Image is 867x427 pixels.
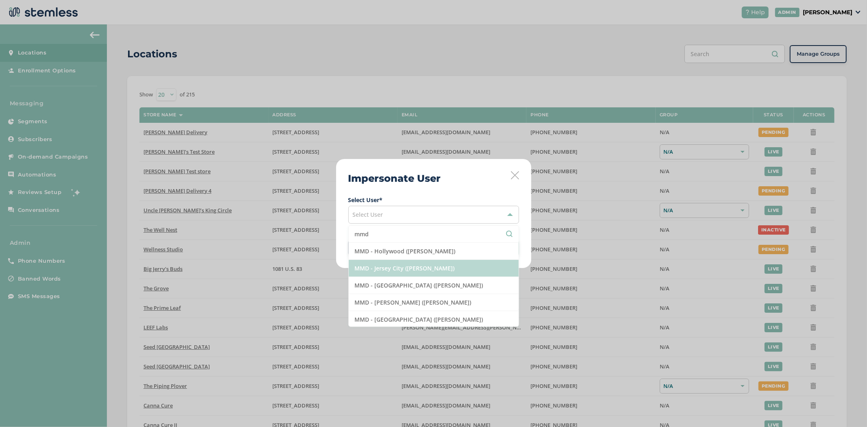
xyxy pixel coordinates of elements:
[826,388,867,427] iframe: Chat Widget
[349,243,519,260] li: MMD - Hollywood ([PERSON_NAME])
[348,171,441,186] h2: Impersonate User
[349,277,519,294] li: MMD - [GEOGRAPHIC_DATA] ([PERSON_NAME])
[353,211,383,218] span: Select User
[349,260,519,277] li: MMD - Jersey City ([PERSON_NAME])
[349,294,519,311] li: MMD - [PERSON_NAME] ([PERSON_NAME])
[355,230,513,238] input: Search
[349,311,519,328] li: MMD - [GEOGRAPHIC_DATA] ([PERSON_NAME])
[348,196,519,204] label: Select User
